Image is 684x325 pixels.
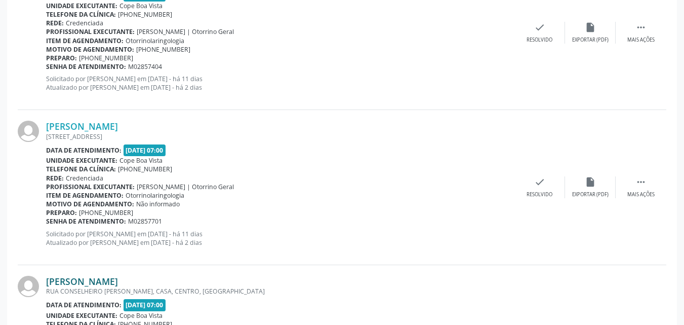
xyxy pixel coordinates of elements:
[119,2,163,10] span: Cope Boa Vista
[534,176,545,188] i: check
[46,230,514,247] p: Solicitado por [PERSON_NAME] em [DATE] - há 11 dias Atualizado por [PERSON_NAME] em [DATE] - há 2...
[66,174,103,183] span: Credenciada
[534,22,545,33] i: check
[124,299,166,311] span: [DATE] 07:00
[46,62,126,71] b: Senha de atendimento:
[137,183,234,191] span: [PERSON_NAME] | Otorrino Geral
[124,145,166,156] span: [DATE] 07:00
[46,10,116,19] b: Telefone da clínica:
[46,200,134,208] b: Motivo de agendamento:
[119,311,163,320] span: Cope Boa Vista
[46,165,116,173] b: Telefone da clínica:
[137,27,234,36] span: [PERSON_NAME] | Otorrino Geral
[572,191,609,198] div: Exportar (PDF)
[627,37,655,44] div: Mais ações
[18,276,39,297] img: img
[46,301,122,309] b: Data de atendimento:
[527,37,552,44] div: Resolvido
[585,22,596,33] i: insert_drive_file
[46,217,126,226] b: Senha de atendimento:
[66,19,103,27] span: Credenciada
[635,176,647,188] i: 
[46,311,117,320] b: Unidade executante:
[46,75,514,92] p: Solicitado por [PERSON_NAME] em [DATE] - há 11 dias Atualizado por [PERSON_NAME] em [DATE] - há 2...
[128,62,162,71] span: M02857404
[46,132,514,141] div: [STREET_ADDRESS]
[18,121,39,142] img: img
[46,27,135,36] b: Profissional executante:
[572,37,609,44] div: Exportar (PDF)
[46,2,117,10] b: Unidade executante:
[118,10,172,19] span: [PHONE_NUMBER]
[46,19,64,27] b: Rede:
[46,183,135,191] b: Profissional executante:
[119,156,163,165] span: Cope Boa Vista
[46,37,124,45] b: Item de agendamento:
[46,45,134,54] b: Motivo de agendamento:
[118,165,172,173] span: [PHONE_NUMBER]
[128,217,162,226] span: M02857701
[46,191,124,200] b: Item de agendamento:
[136,45,190,54] span: [PHONE_NUMBER]
[527,191,552,198] div: Resolvido
[46,121,118,132] a: [PERSON_NAME]
[46,208,77,217] b: Preparo:
[126,37,184,45] span: Otorrinolaringologia
[46,156,117,165] b: Unidade executante:
[46,146,122,155] b: Data de atendimento:
[79,54,133,62] span: [PHONE_NUMBER]
[79,208,133,217] span: [PHONE_NUMBER]
[126,191,184,200] span: Otorrinolaringologia
[585,176,596,188] i: insert_drive_file
[635,22,647,33] i: 
[46,276,118,287] a: [PERSON_NAME]
[46,54,77,62] b: Preparo:
[46,287,514,296] div: RUA CONSELHEIRO [PERSON_NAME], CASA, CENTRO, [GEOGRAPHIC_DATA]
[46,174,64,183] b: Rede:
[627,191,655,198] div: Mais ações
[136,200,180,208] span: Não informado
